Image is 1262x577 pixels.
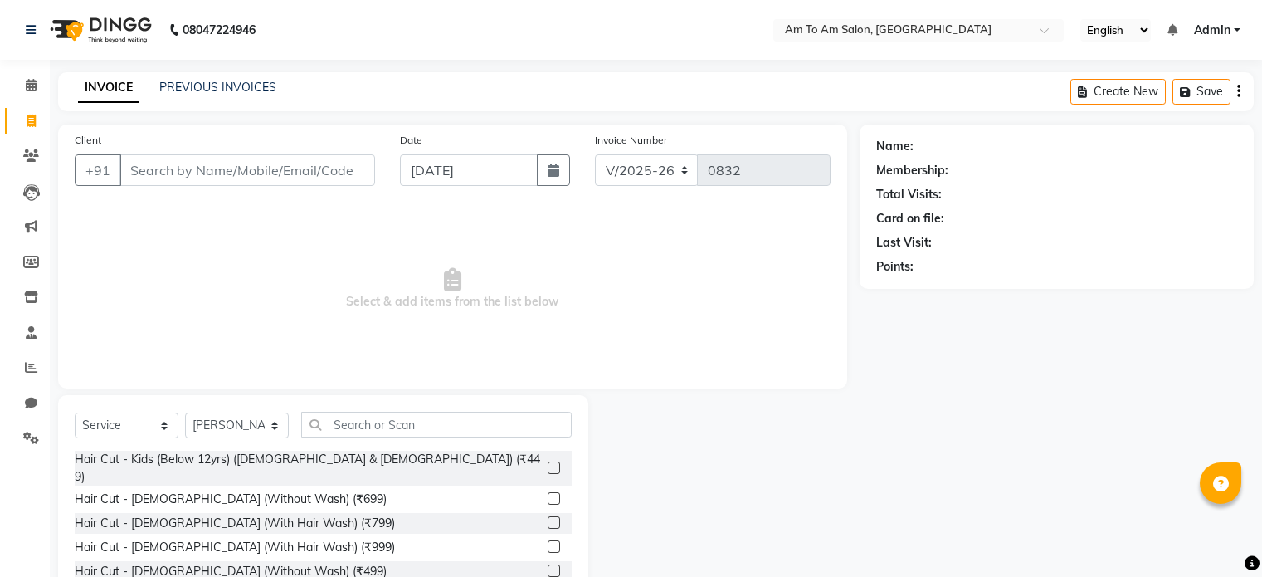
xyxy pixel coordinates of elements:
div: Hair Cut - [DEMOGRAPHIC_DATA] (Without Wash) (₹699) [75,491,387,508]
div: Points: [876,258,914,276]
button: Create New [1070,79,1166,105]
span: Select & add items from the list below [75,206,831,372]
img: logo [42,7,156,53]
div: Hair Cut - [DEMOGRAPHIC_DATA] (With Hair Wash) (₹999) [75,539,395,556]
div: Card on file: [876,210,944,227]
div: Hair Cut - [DEMOGRAPHIC_DATA] (With Hair Wash) (₹799) [75,515,395,532]
input: Search or Scan [301,412,572,438]
input: Search by Name/Mobile/Email/Code [119,154,375,186]
div: Membership: [876,162,948,179]
div: Total Visits: [876,186,942,203]
a: PREVIOUS INVOICES [159,80,276,95]
span: Admin [1194,22,1230,39]
label: Client [75,133,101,148]
button: +91 [75,154,121,186]
a: INVOICE [78,73,139,103]
label: Date [400,133,422,148]
div: Hair Cut - Kids (Below 12yrs) ([DEMOGRAPHIC_DATA] & [DEMOGRAPHIC_DATA]) (₹449) [75,451,541,486]
b: 08047224946 [183,7,256,53]
button: Save [1172,79,1230,105]
label: Invoice Number [595,133,667,148]
div: Last Visit: [876,234,932,252]
div: Name: [876,138,914,155]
